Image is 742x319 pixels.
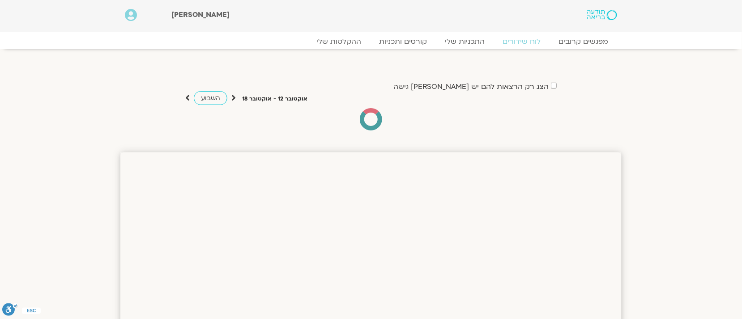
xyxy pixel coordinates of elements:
a: השבוע [194,91,227,105]
p: אוקטובר 12 - אוקטובר 18 [242,94,307,104]
nav: Menu [125,37,617,46]
a: קורסים ותכניות [370,37,436,46]
label: הצג רק הרצאות להם יש [PERSON_NAME] גישה [393,83,549,91]
a: התכניות שלי [436,37,494,46]
a: לוח שידורים [494,37,550,46]
a: מפגשים קרובים [550,37,617,46]
span: [PERSON_NAME] [172,10,230,20]
span: השבוע [201,94,220,102]
a: ההקלטות שלי [307,37,370,46]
